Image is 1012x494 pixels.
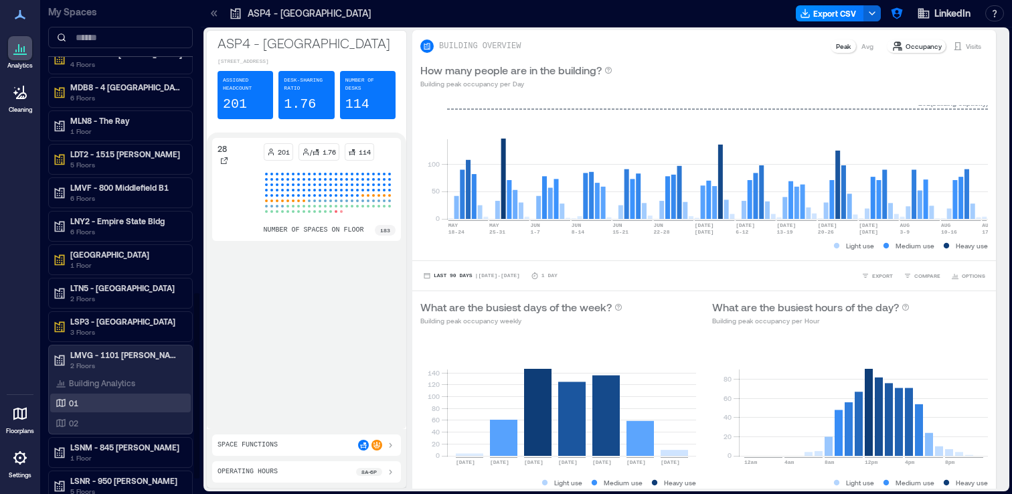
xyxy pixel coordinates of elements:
p: Cleaning [9,106,32,114]
p: 2 Floors [70,293,183,304]
p: 201 [223,95,247,114]
p: LSNM - 845 [PERSON_NAME] [70,442,183,452]
span: LinkedIn [934,7,971,20]
p: Heavy use [956,240,988,251]
p: 28 [218,143,227,154]
text: [DATE] [456,459,475,465]
p: LMVF - 800 Middlefield B1 [70,182,183,193]
text: MAY [489,222,499,228]
text: [DATE] [626,459,646,465]
p: ASP4 - [GEOGRAPHIC_DATA] [248,7,371,20]
p: Light use [846,240,874,251]
p: Medium use [604,477,643,488]
text: 6-12 [736,229,748,235]
text: [DATE] [859,222,878,228]
p: LMVG - 1101 [PERSON_NAME] B7 [70,349,183,360]
p: LNY2 - Empire State Bldg [70,216,183,226]
span: OPTIONS [962,272,985,280]
p: Desk-sharing ratio [284,76,329,92]
tspan: 80 [432,404,440,412]
p: MDB8 - 4 [GEOGRAPHIC_DATA] [70,82,183,92]
text: 8-14 [572,229,584,235]
p: 6 Floors [70,226,183,237]
tspan: 40 [724,413,732,421]
p: Building peak occupancy per Day [420,78,612,89]
text: 8pm [945,459,955,465]
text: 8am [825,459,835,465]
p: 114 [345,95,369,114]
tspan: 0 [728,451,732,459]
button: EXPORT [859,269,896,282]
text: [DATE] [490,459,509,465]
text: [DATE] [695,222,714,228]
p: / [310,147,312,157]
p: LSP3 - [GEOGRAPHIC_DATA] [70,316,183,327]
tspan: 60 [724,394,732,402]
button: OPTIONS [948,269,988,282]
p: Settings [9,471,31,479]
tspan: 0 [436,451,440,459]
p: Light use [846,477,874,488]
p: 183 [380,226,390,234]
p: Peak [836,41,851,52]
text: 22-28 [653,229,669,235]
text: 12am [744,459,757,465]
p: Occupancy [906,41,942,52]
text: 15-21 [612,229,628,235]
p: Building Analytics [69,378,135,388]
p: LDT2 - 1515 [PERSON_NAME] [70,149,183,159]
tspan: 100 [428,160,440,168]
text: 20-26 [818,229,834,235]
p: 6 Floors [70,92,183,103]
p: MLN8 - The Ray [70,115,183,126]
p: Space Functions [218,440,278,450]
text: [DATE] [818,222,837,228]
p: 4 Floors [70,59,183,70]
text: JUN [653,222,663,228]
p: Building peak occupancy per Hour [712,315,910,326]
p: 01 [69,398,78,408]
p: Floorplans [6,427,34,435]
tspan: 120 [428,380,440,388]
p: What are the busiest hours of the day? [712,299,899,315]
p: [GEOGRAPHIC_DATA] [70,249,183,260]
p: How many people are in the building? [420,62,602,78]
text: [DATE] [859,229,878,235]
text: [DATE] [524,459,543,465]
p: My Spaces [48,5,193,19]
a: Floorplans [2,398,38,439]
p: Heavy use [956,477,988,488]
p: Building peak occupancy weekly [420,315,622,326]
text: [DATE] [777,222,796,228]
text: MAY [448,222,458,228]
p: Medium use [896,477,934,488]
text: [DATE] [695,229,714,235]
p: Visits [966,41,981,52]
p: 1 Floor [70,452,183,463]
p: 1.76 [284,95,316,114]
p: Light use [554,477,582,488]
text: [DATE] [661,459,680,465]
text: [DATE] [592,459,612,465]
p: What are the busiest days of the week? [420,299,612,315]
text: 18-24 [448,229,465,235]
text: AUG [941,222,951,228]
a: Settings [4,442,36,483]
p: number of spaces on floor [264,225,364,236]
p: LTN5 - [GEOGRAPHIC_DATA] [70,282,183,293]
span: EXPORT [872,272,893,280]
text: AUG [982,222,992,228]
p: 1 Day [541,272,558,280]
p: Number of Desks [345,76,390,92]
tspan: 20 [432,440,440,448]
p: 6 Floors [70,193,183,203]
p: 1.76 [323,147,336,157]
p: LSNR - 950 [PERSON_NAME] [70,475,183,486]
p: 114 [359,147,371,157]
p: Medium use [896,240,934,251]
text: 13-19 [777,229,793,235]
p: ASP4 - [GEOGRAPHIC_DATA] [218,33,396,52]
text: 1-7 [530,229,540,235]
p: Analytics [7,62,33,70]
tspan: 20 [724,432,732,440]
